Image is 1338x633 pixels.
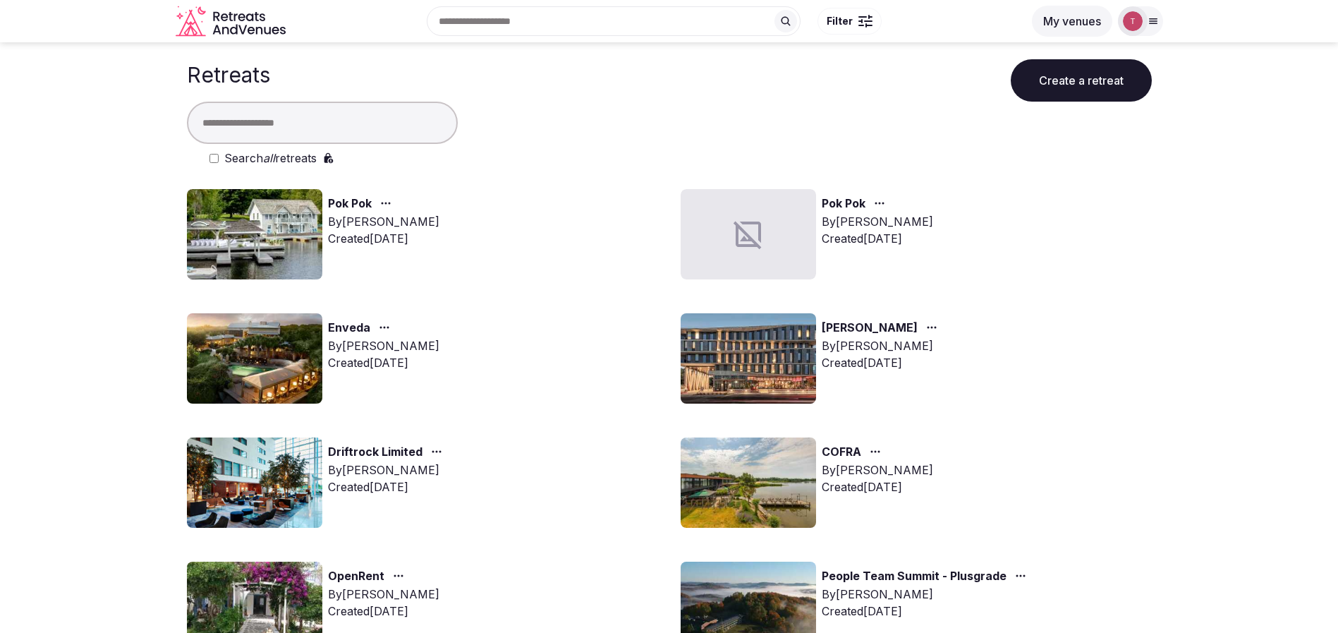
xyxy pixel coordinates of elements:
[822,443,861,462] a: COFRA
[822,319,918,337] a: [PERSON_NAME]
[681,438,816,528] img: Top retreat image for the retreat: COFRA
[328,443,422,462] a: Driftrock Limited
[328,213,439,230] div: By [PERSON_NAME]
[328,230,439,247] div: Created [DATE]
[187,189,322,279] img: Top retreat image for the retreat: Pok Pok
[1032,6,1112,37] button: My venues
[328,337,439,354] div: By [PERSON_NAME]
[822,195,865,213] a: Pok Pok
[822,603,1032,620] div: Created [DATE]
[263,151,275,165] em: all
[822,213,933,230] div: By [PERSON_NAME]
[328,354,439,371] div: Created [DATE]
[827,14,853,28] span: Filter
[224,150,317,167] label: Search retreats
[822,230,933,247] div: Created [DATE]
[1123,11,1143,31] img: Thiago Martins
[187,62,270,88] h1: Retreats
[1032,14,1112,28] a: My venues
[817,8,882,35] button: Filter
[328,603,439,620] div: Created [DATE]
[681,313,816,404] img: Top retreat image for the retreat: Marit Lloyd
[176,6,288,37] svg: Retreats and Venues company logo
[328,462,448,478] div: By [PERSON_NAME]
[822,478,933,495] div: Created [DATE]
[328,319,370,337] a: Enveda
[328,586,439,603] div: By [PERSON_NAME]
[822,354,943,371] div: Created [DATE]
[328,195,372,213] a: Pok Pok
[822,337,943,354] div: By [PERSON_NAME]
[187,313,322,404] img: Top retreat image for the retreat: Enveda
[822,462,933,478] div: By [PERSON_NAME]
[822,586,1032,603] div: By [PERSON_NAME]
[822,567,1006,586] a: People Team Summit - Plusgrade
[328,478,448,495] div: Created [DATE]
[328,567,384,586] a: OpenRent
[176,6,288,37] a: Visit the homepage
[1011,59,1152,102] button: Create a retreat
[187,438,322,528] img: Top retreat image for the retreat: Driftrock Limited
